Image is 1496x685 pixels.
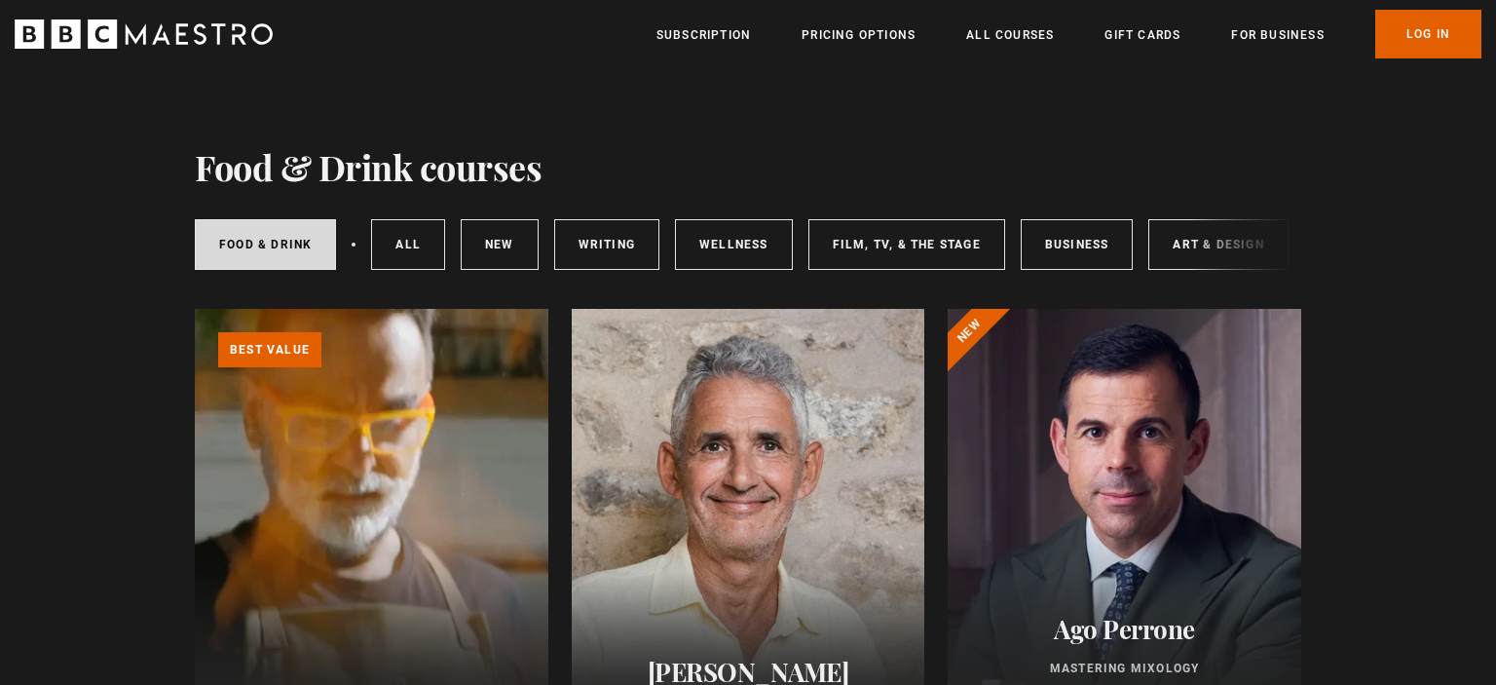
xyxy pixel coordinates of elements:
[971,614,1278,644] h2: Ago Perrone
[675,219,793,270] a: Wellness
[971,660,1278,677] p: Mastering Mixology
[1375,10,1481,58] a: Log In
[1231,25,1324,45] a: For business
[371,219,445,270] a: All
[1021,219,1134,270] a: Business
[656,25,751,45] a: Subscription
[218,332,321,367] p: Best value
[1104,25,1180,45] a: Gift Cards
[554,219,659,270] a: Writing
[656,10,1481,58] nav: Primary
[1148,219,1288,270] a: Art & Design
[461,219,539,270] a: New
[195,146,542,187] h1: Food & Drink courses
[15,19,273,49] svg: BBC Maestro
[195,219,336,270] a: Food & Drink
[808,219,1005,270] a: Film, TV, & The Stage
[802,25,916,45] a: Pricing Options
[966,25,1054,45] a: All Courses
